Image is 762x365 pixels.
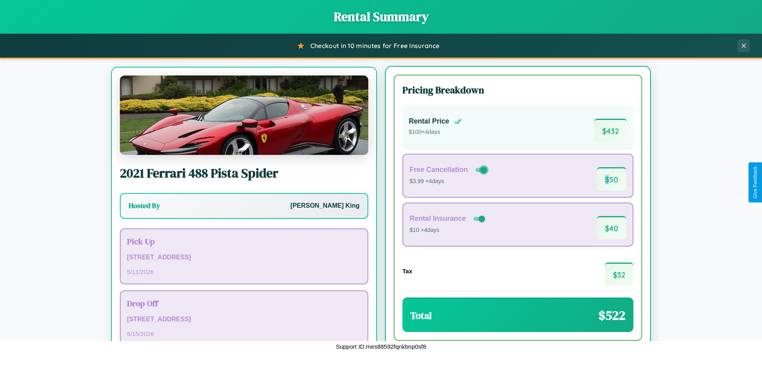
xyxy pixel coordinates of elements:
[8,8,754,25] h1: Rental Summary
[410,166,468,174] h4: Free Cancellation
[336,341,426,352] p: Support ID: mes88592fqnkbnp0sf8
[127,297,361,309] h3: Drop Off
[291,200,360,212] p: [PERSON_NAME] King
[402,83,633,97] h3: Pricing Breakdown
[127,236,361,247] h3: Pick Up
[120,75,368,155] img: Ferrari 488 Pista Spider
[409,127,462,137] p: $ 100 × 4 days
[597,167,626,191] span: $ 50
[605,263,633,286] span: $ 32
[752,166,758,199] div: Give Feedback
[410,225,487,236] p: $10 × 4 days
[410,176,489,187] p: $3.99 × 4 days
[127,328,361,339] p: 5 / 15 / 2026
[594,119,627,142] span: $ 432
[597,216,626,239] span: $ 40
[402,268,412,274] h4: Tax
[120,164,368,182] h2: 2021 Ferrari 488 Pista Spider
[127,252,361,263] p: [STREET_ADDRESS]
[598,307,625,324] span: $ 522
[410,214,466,223] h4: Rental Insurance
[127,267,361,277] p: 5 / 11 / 2026
[310,42,439,50] span: Checkout in 10 minutes for Free Insurance
[410,309,432,322] h3: Total
[129,201,160,211] h3: Hosted By
[409,117,449,126] h4: Rental Price
[127,314,361,325] p: [STREET_ADDRESS]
